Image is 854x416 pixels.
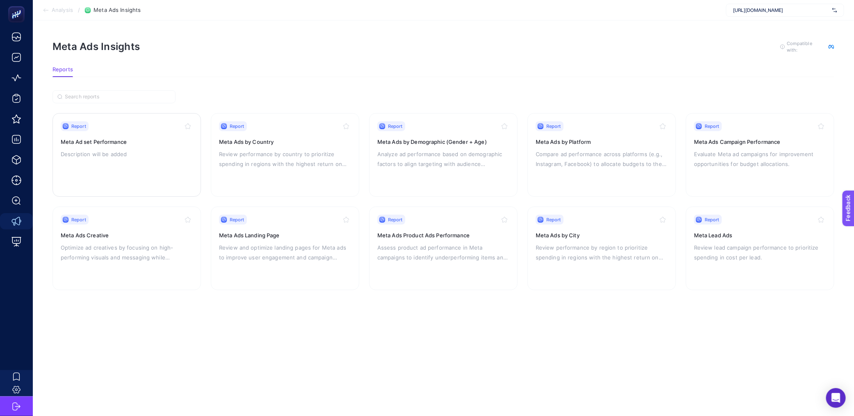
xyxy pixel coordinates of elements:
[53,207,201,290] a: ReportMeta Ads CreativeOptimize ad creatives by focusing on high-performing visuals and messaging...
[787,40,824,53] span: Compatible with:
[61,138,193,146] h3: Meta Ad set Performance
[388,216,403,223] span: Report
[52,7,73,14] span: Analysis
[686,113,834,197] a: ReportMeta Ads Campaign PerformanceEvaluate Meta ad campaigns for improvement opportunities for b...
[733,7,829,14] span: [URL][DOMAIN_NAME]
[61,149,193,159] p: Description will be added
[546,123,561,130] span: Report
[377,138,509,146] h3: Meta Ads by Demographic (Gender + Age)
[219,149,351,169] p: Review performance by country to prioritize spending in regions with the highest return on invest...
[527,207,676,290] a: ReportMeta Ads by CityReview performance by region to prioritize spending in regions with the hig...
[705,123,719,130] span: Report
[369,207,518,290] a: ReportMeta Ads Product Ads PerformanceAssess product ad performance in Meta campaigns to identify...
[71,216,86,223] span: Report
[5,2,31,9] span: Feedback
[694,243,826,262] p: Review lead campaign performance to prioritize spending in cost per lead.
[53,66,73,77] button: Reports
[536,138,668,146] h3: Meta Ads by Platform
[536,231,668,239] h3: Meta Ads by City
[230,123,244,130] span: Report
[65,94,171,100] input: Search
[211,207,359,290] a: ReportMeta Ads Landing PageReview and optimize landing pages for Meta ads to improve user engagem...
[694,138,826,146] h3: Meta Ads Campaign Performance
[230,216,244,223] span: Report
[377,243,509,262] p: Assess product ad performance in Meta campaigns to identify underperforming items and potential p...
[527,113,676,197] a: ReportMeta Ads by PlatformCompare ad performance across platforms (e.g., Instagram, Facebook) to ...
[211,113,359,197] a: ReportMeta Ads by CountryReview performance by country to prioritize spending in regions with the...
[536,149,668,169] p: Compare ad performance across platforms (e.g., Instagram, Facebook) to allocate budgets to the mo...
[546,216,561,223] span: Report
[219,243,351,262] p: Review and optimize landing pages for Meta ads to improve user engagement and campaign results
[377,231,509,239] h3: Meta Ads Product Ads Performance
[369,113,518,197] a: ReportMeta Ads by Demographic (Gender + Age)Analyze ad performance based on demographic factors t...
[61,231,193,239] h3: Meta Ads Creative
[694,149,826,169] p: Evaluate Meta ad campaigns for improvement opportunities for budget allocations.
[694,231,826,239] h3: Meta Lead Ads
[219,138,351,146] h3: Meta Ads by Country
[536,243,668,262] p: Review performance by region to prioritize spending in regions with the highest return on investm...
[71,123,86,130] span: Report
[53,113,201,197] a: ReportMeta Ad set PerformanceDescription will be added
[53,41,140,52] h1: Meta Ads Insights
[832,6,837,14] img: svg%3e
[78,7,80,13] span: /
[219,231,351,239] h3: Meta Ads Landing Page
[53,66,73,73] span: Reports
[61,243,193,262] p: Optimize ad creatives by focusing on high-performing visuals and messaging while addressing low-c...
[705,216,719,223] span: Report
[388,123,403,130] span: Report
[826,388,846,408] div: Open Intercom Messenger
[94,7,141,14] span: Meta Ads Insights
[377,149,509,169] p: Analyze ad performance based on demographic factors to align targeting with audience characterist...
[686,207,834,290] a: ReportMeta Lead AdsReview lead campaign performance to prioritize spending in cost per lead.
